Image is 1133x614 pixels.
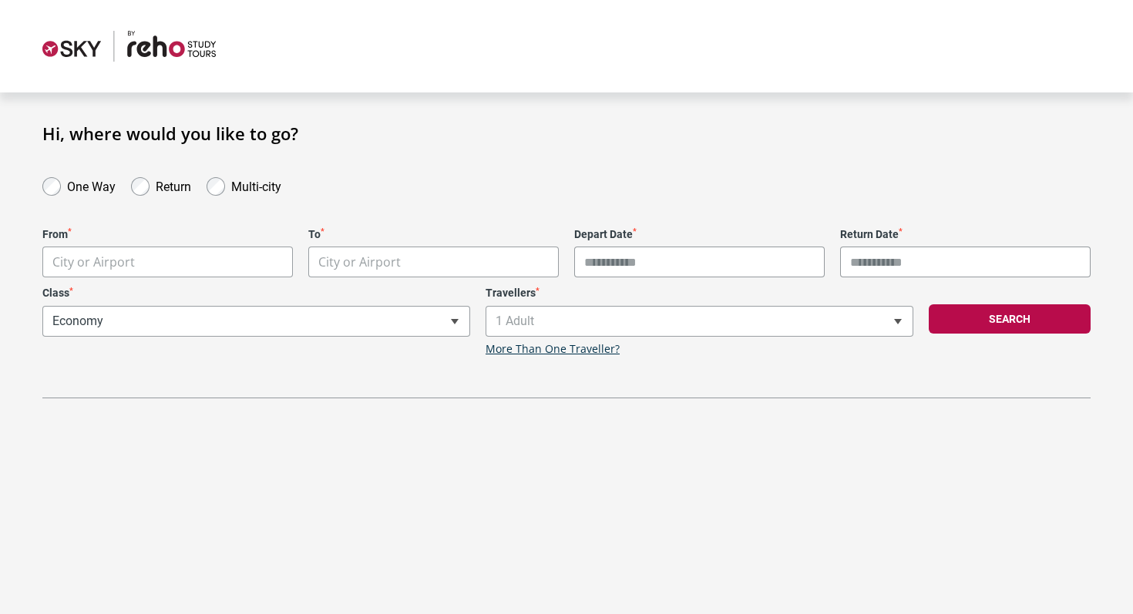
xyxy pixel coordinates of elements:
[231,176,281,194] label: Multi-city
[929,304,1091,334] button: Search
[43,307,469,336] span: Economy
[42,287,470,300] label: Class
[486,287,913,300] label: Travellers
[156,176,191,194] label: Return
[840,228,1091,241] label: Return Date
[309,247,558,277] span: City or Airport
[43,247,292,277] span: City or Airport
[52,253,135,270] span: City or Airport
[574,228,825,241] label: Depart Date
[308,228,559,241] label: To
[486,306,913,337] span: 1 Adult
[42,228,293,241] label: From
[308,247,559,277] span: City or Airport
[318,253,401,270] span: City or Airport
[486,307,913,336] span: 1 Adult
[42,247,293,277] span: City or Airport
[486,343,620,356] a: More Than One Traveller?
[67,176,116,194] label: One Way
[42,123,1091,143] h1: Hi, where would you like to go?
[42,306,470,337] span: Economy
